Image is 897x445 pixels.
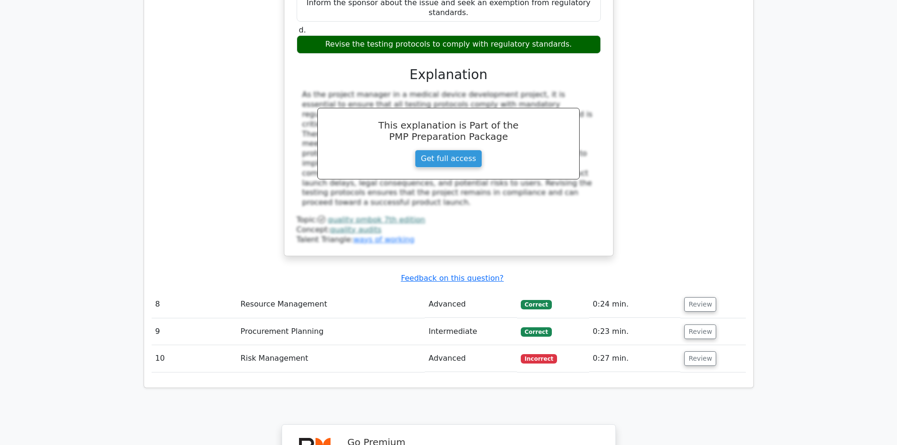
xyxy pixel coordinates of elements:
td: Resource Management [237,291,425,318]
button: Review [684,324,716,339]
a: Feedback on this question? [401,274,503,283]
div: Topic: [297,215,601,225]
h3: Explanation [302,67,595,83]
div: Concept: [297,225,601,235]
td: Advanced [425,291,517,318]
div: As the project manager in a medical device development project, it is essential to ensure that al... [302,90,595,208]
td: 9 [152,318,237,345]
div: Talent Triangle: [297,215,601,244]
td: 0:23 min. [589,318,681,345]
span: Correct [521,300,551,309]
td: Procurement Planning [237,318,425,345]
button: Review [684,351,716,366]
td: 10 [152,345,237,372]
div: Revise the testing protocols to comply with regulatory standards. [297,35,601,54]
td: 8 [152,291,237,318]
span: d. [299,25,306,34]
a: quality audits [330,225,381,234]
td: Risk Management [237,345,425,372]
a: Get full access [415,150,482,168]
td: Advanced [425,345,517,372]
span: Incorrect [521,354,557,364]
td: 0:27 min. [589,345,681,372]
a: ways of working [353,235,414,244]
button: Review [684,297,716,312]
span: Correct [521,327,551,337]
td: 0:24 min. [589,291,681,318]
td: Intermediate [425,318,517,345]
a: quality pmbok 7th edition [328,215,425,224]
